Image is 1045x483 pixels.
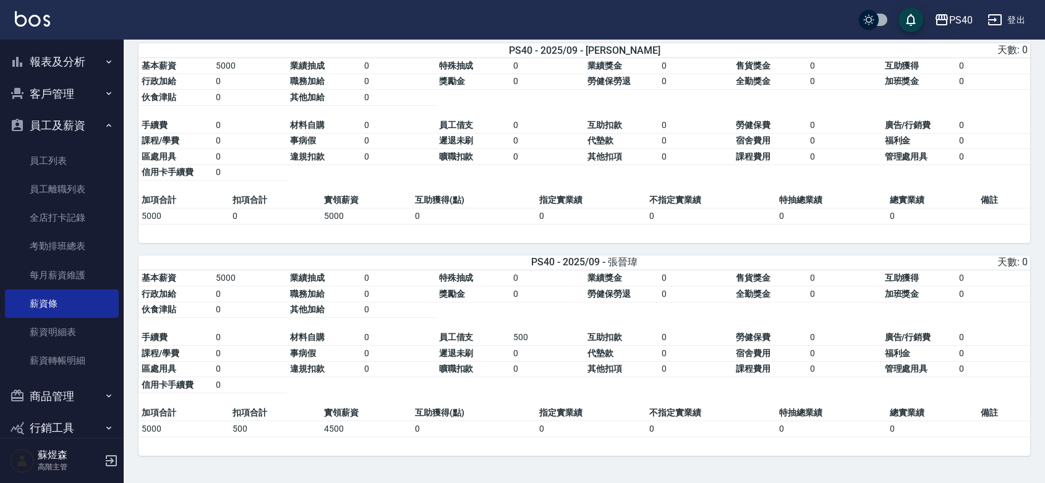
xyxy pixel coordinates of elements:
td: 0 [776,421,887,437]
button: 客戶管理 [5,78,119,110]
div: 天數: 0 [735,256,1028,269]
img: Person [10,448,35,473]
button: 登出 [983,9,1030,32]
span: 代墊款 [587,135,613,145]
td: 0 [510,118,584,134]
td: 0 [361,286,435,302]
span: 違規扣款 [290,152,325,161]
td: 0 [659,118,733,134]
td: 0 [510,58,584,74]
td: 0 [361,270,435,286]
span: 勞健保費 [736,120,770,130]
button: save [898,7,923,32]
span: 基本薪資 [142,61,176,71]
td: 0 [361,346,435,362]
td: 0 [361,361,435,377]
td: 0 [956,346,1030,362]
span: 職務加給 [290,76,325,86]
span: 互助扣款 [587,120,622,130]
td: 0 [956,58,1030,74]
span: 事病假 [290,135,316,145]
span: 職務加給 [290,289,325,299]
td: 0 [956,330,1030,346]
table: a dense table [139,270,1030,405]
td: 0 [659,361,733,377]
a: 考勤排班總表 [5,232,119,260]
span: 其他加給 [290,304,325,314]
div: PS40 [949,12,973,28]
td: 0 [659,74,733,90]
span: 勞健保勞退 [587,289,631,299]
td: 指定實業績 [536,405,647,421]
a: 薪資明細表 [5,318,119,346]
td: 0 [536,208,647,224]
td: 總實業績 [887,405,978,421]
td: 0 [213,133,287,149]
span: 特殊抽成 [439,61,474,71]
button: 商品管理 [5,380,119,412]
td: 0 [213,118,287,134]
a: 全店打卡記錄 [5,203,119,232]
span: 其他扣項 [587,152,622,161]
td: 0 [659,58,733,74]
td: 0 [536,421,647,437]
td: 加項合計 [139,192,229,208]
td: 4500 [321,421,412,437]
td: 扣項合計 [229,192,320,208]
td: 0 [510,74,584,90]
td: 0 [361,58,435,74]
td: 5000 [139,421,229,437]
td: 互助獲得(點) [412,405,536,421]
a: 每月薪資維護 [5,261,119,289]
span: 違規扣款 [290,364,325,374]
td: 0 [510,346,584,362]
span: 員工借支 [439,120,474,130]
span: 材料自購 [290,120,325,130]
td: 不指定實業績 [646,405,776,421]
td: 實領薪資 [321,192,412,208]
div: 天數: 0 [735,44,1028,57]
span: 特殊抽成 [439,273,474,283]
span: 行政加給 [142,76,176,86]
td: 0 [807,346,881,362]
td: 實領薪資 [321,405,412,421]
td: 0 [807,330,881,346]
td: 扣項合計 [229,405,320,421]
td: 0 [956,270,1030,286]
td: 500 [229,421,320,437]
td: 0 [956,286,1030,302]
span: 信用卡手續費 [142,167,194,177]
span: 業績抽成 [290,61,325,71]
span: 售貨獎金 [736,61,770,71]
td: 0 [213,286,287,302]
td: 5000 [321,208,412,224]
h5: 蘇煜森 [38,449,101,461]
td: 0 [659,133,733,149]
span: 加班獎金 [885,76,919,86]
span: 材料自購 [290,332,325,342]
td: 不指定實業績 [646,192,776,208]
td: 0 [807,149,881,165]
span: PS40 - 2025/09 - [PERSON_NAME] [509,45,660,56]
td: 0 [659,149,733,165]
span: PS40 - 2025/09 - 張晉瑋 [531,256,638,269]
td: 特抽總業績 [776,405,887,421]
td: 0 [807,118,881,134]
span: 業績抽成 [290,273,325,283]
img: Logo [15,11,50,27]
td: 0 [807,58,881,74]
td: 0 [412,208,536,224]
span: 互助扣款 [587,332,622,342]
td: 0 [956,133,1030,149]
span: 獎勵金 [439,76,465,86]
span: 區處用具 [142,152,176,161]
span: 手續費 [142,332,168,342]
td: 0 [510,286,584,302]
td: 0 [229,208,320,224]
span: 代墊款 [587,348,613,358]
td: 0 [361,149,435,165]
span: 全勤獎金 [736,289,770,299]
span: 其他加給 [290,92,325,102]
a: 員工列表 [5,147,119,175]
td: 0 [213,346,287,362]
